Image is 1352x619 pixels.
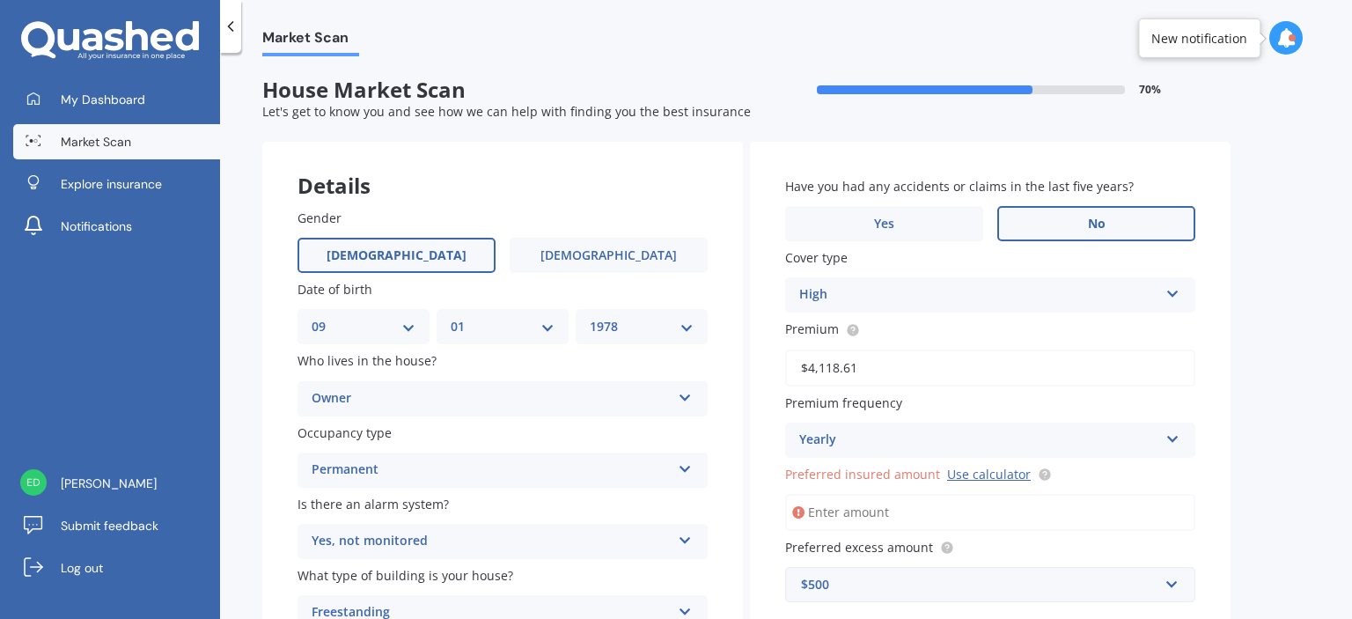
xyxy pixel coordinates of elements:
[785,494,1195,531] input: Enter amount
[298,210,342,226] span: Gender
[312,531,671,552] div: Yes, not monitored
[801,575,1158,594] div: $500
[61,133,131,151] span: Market Scan
[785,394,902,411] span: Premium frequency
[785,466,940,483] span: Preferred insured amount
[785,321,839,338] span: Premium
[61,559,103,577] span: Log out
[13,82,220,117] a: My Dashboard
[13,550,220,586] a: Log out
[785,178,1134,195] span: Have you had any accidents or claims in the last five years?
[298,281,372,298] span: Date of birth
[262,29,359,53] span: Market Scan
[61,475,157,492] span: [PERSON_NAME]
[312,388,671,409] div: Owner
[298,353,437,370] span: Who lives in the house?
[262,103,751,120] span: Let's get to know you and see how we can help with finding you the best insurance
[785,249,848,266] span: Cover type
[1139,84,1161,96] span: 70 %
[262,77,746,103] span: House Market Scan
[799,430,1158,451] div: Yearly
[312,460,671,481] div: Permanent
[13,209,220,244] a: Notifications
[13,508,220,543] a: Submit feedback
[262,142,743,195] div: Details
[785,539,933,556] span: Preferred excess amount
[13,466,220,501] a: [PERSON_NAME]
[327,248,467,263] span: [DEMOGRAPHIC_DATA]
[298,424,392,441] span: Occupancy type
[1088,217,1106,232] span: No
[874,217,894,232] span: Yes
[61,175,162,193] span: Explore insurance
[13,166,220,202] a: Explore insurance
[13,124,220,159] a: Market Scan
[1151,29,1247,47] div: New notification
[61,217,132,235] span: Notifications
[20,469,47,496] img: cd48322cc77559f6fdb5dbb82d417467
[947,466,1031,483] a: Use calculator
[61,91,145,108] span: My Dashboard
[785,350,1195,387] input: Enter premium
[298,496,449,512] span: Is there an alarm system?
[540,248,677,263] span: [DEMOGRAPHIC_DATA]
[298,567,513,584] span: What type of building is your house?
[799,284,1158,306] div: High
[61,517,158,534] span: Submit feedback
